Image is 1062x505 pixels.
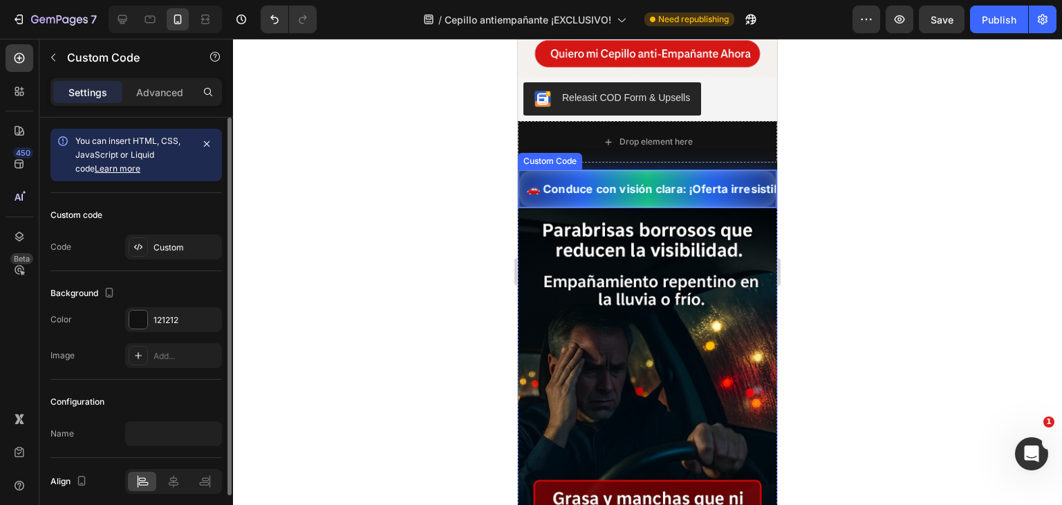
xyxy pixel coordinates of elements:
[438,12,442,27] span: /
[50,396,104,408] div: Configuration
[50,428,74,440] div: Name
[67,49,185,66] p: Custom Code
[445,12,611,27] span: Cepillo antiempañante ¡EXCLUSIVO!
[970,6,1028,33] button: Publish
[10,253,33,264] div: Beta
[153,350,218,362] div: Add...
[95,163,140,174] a: Learn more
[50,209,102,221] div: Custom code
[153,241,218,254] div: Custom
[658,13,729,26] span: Need republishing
[13,147,33,158] div: 450
[261,6,317,33] div: Undo/Redo
[1043,416,1054,428] span: 1
[50,241,71,253] div: Code
[3,116,62,129] div: Custom Code
[50,284,118,303] div: Background
[6,6,103,33] button: 7
[518,39,777,505] iframe: Design area
[75,136,180,174] span: You can insert HTML, CSS, JavaScript or Liquid code
[919,6,965,33] button: Save
[50,472,90,491] div: Align
[136,85,183,100] p: Advanced
[91,11,97,28] p: 7
[153,314,218,327] div: 121212
[50,349,75,362] div: Image
[982,12,1016,27] div: Publish
[68,85,107,100] p: Settings
[50,313,72,326] div: Color
[931,14,953,26] span: Save
[1015,437,1048,470] iframe: Intercom live chat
